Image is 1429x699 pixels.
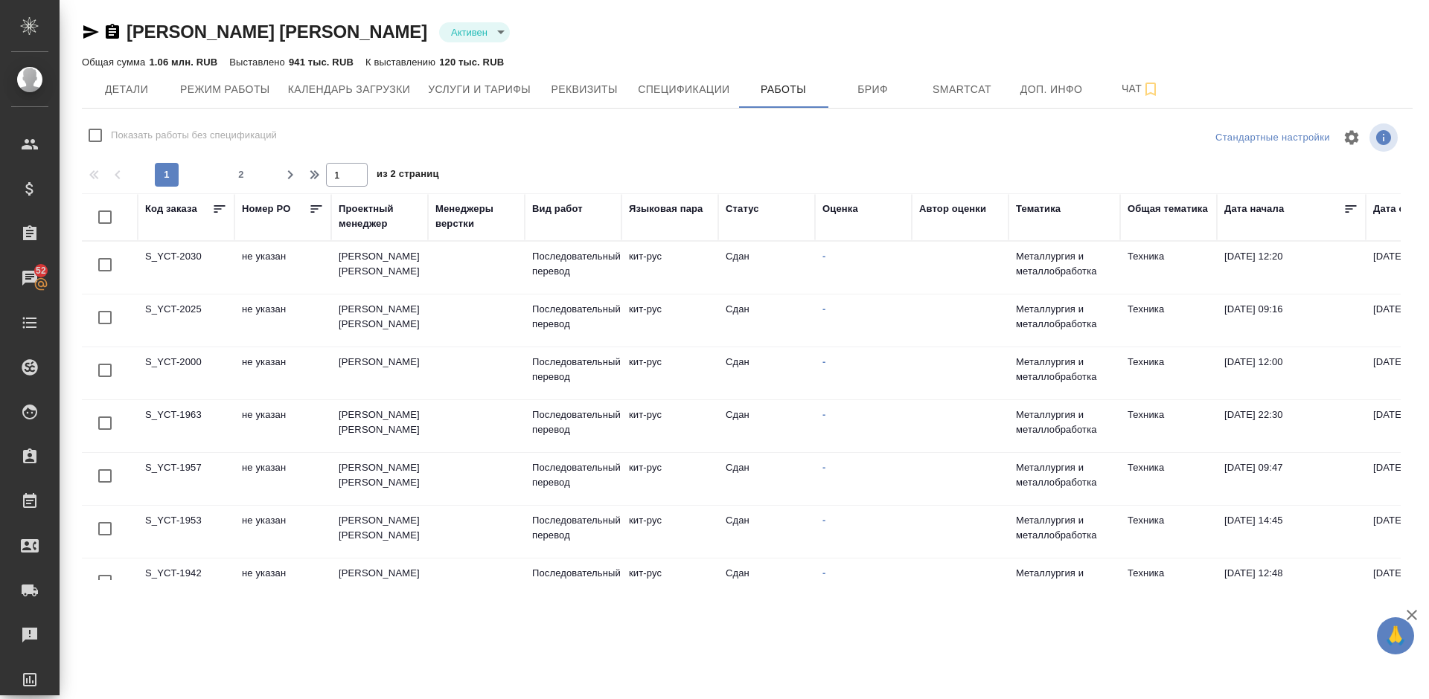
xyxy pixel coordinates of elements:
td: не указан [234,242,331,294]
td: Сдан [718,242,815,294]
td: S_YCT-2030 [138,242,234,294]
td: [PERSON_NAME] [331,347,428,399]
span: Детали [91,80,162,99]
a: - [822,567,825,579]
td: кит-рус [621,453,718,505]
a: - [822,462,825,473]
button: 🙏 [1377,617,1414,654]
div: Тематика [1016,202,1061,216]
td: Сдан [718,506,815,558]
p: Металлургия и металлобработка [1016,460,1113,490]
td: не указан [234,347,331,399]
p: Последовательный перевод [532,408,614,437]
td: не указан [234,453,331,505]
span: Реквизиты [549,80,620,99]
p: Последовательный перевод [532,249,614,279]
td: кит-рус [621,347,718,399]
button: Активен [447,26,492,39]
div: split button [1212,126,1334,149]
div: Общая тематика [1128,202,1208,216]
span: Toggle Row Selected [89,408,121,439]
span: Доп. инфо [1016,80,1087,99]
p: Последовательный перевод [532,566,614,596]
td: [DATE] 12:48 [1217,558,1366,611]
span: Smartcat [927,80,998,99]
td: кит-рус [621,558,718,611]
button: 2 [229,163,253,187]
span: 52 [27,263,55,278]
p: Общая сумма [82,57,149,68]
td: [PERSON_NAME] [PERSON_NAME] [331,294,428,347]
td: не указан [234,400,331,452]
td: кит-рус [621,294,718,347]
p: 1.06 млн. RUB [149,57,217,68]
span: Режим работы [180,80,270,99]
p: Металлургия и металлобработка [1016,513,1113,543]
td: [DATE] 14:45 [1217,506,1366,558]
td: Сдан [718,294,815,347]
svg: Подписаться [1142,80,1160,98]
div: Активен [439,22,510,42]
td: [DATE] 22:30 [1217,400,1366,452]
td: [DATE] 12:00 [1217,347,1366,399]
span: Toggle Row Selected [89,355,121,386]
td: кит-рус [621,400,718,452]
span: Работы [748,80,819,99]
td: S_YCT-2000 [138,347,234,399]
td: Сдан [718,347,815,399]
span: Toggle Row Selected [89,302,121,333]
span: Toggle Row Selected [89,460,121,492]
span: из 2 страниц [377,165,439,187]
td: Техника [1120,294,1217,347]
td: S_YCT-1953 [138,506,234,558]
td: Техника [1120,400,1217,452]
div: Номер PO [242,202,290,216]
td: [DATE] 09:47 [1217,453,1366,505]
div: Менеджеры верстки [435,202,517,231]
td: кит-рус [621,242,718,294]
p: 941 тыс. RUB [289,57,354,68]
p: Последовательный перевод [532,355,614,384]
div: Дата начала [1224,202,1284,216]
div: Код заказа [145,202,197,216]
p: Металлургия и металлобработка [1016,355,1113,384]
a: - [822,356,825,367]
div: Автор оценки [919,202,986,216]
p: Металлургия и металлобработка [1016,408,1113,437]
td: S_YCT-1963 [138,400,234,452]
div: Вид работ [532,202,583,216]
p: Выставлено [229,57,289,68]
span: Toggle Row Selected [89,513,121,544]
div: Языковая пара [629,202,703,216]
p: 120 тыс. RUB [439,57,504,68]
p: К выставлению [365,57,439,68]
td: S_YCT-1957 [138,453,234,505]
span: Toggle Row Selected [89,566,121,597]
td: [DATE] 09:16 [1217,294,1366,347]
span: 2 [229,167,253,182]
td: S_YCT-2025 [138,294,234,347]
td: Сдан [718,453,815,505]
td: [PERSON_NAME] [PERSON_NAME] [331,558,428,611]
div: Дата сдачи [1373,202,1428,216]
span: Настроить таблицу [1334,120,1369,155]
a: - [822,303,825,315]
span: Спецификации [638,80,729,99]
td: Сдан [718,558,815,611]
td: не указан [234,506,331,558]
p: Металлургия и металлобработка [1016,302,1113,332]
td: кит-рус [621,506,718,558]
td: Техника [1120,453,1217,505]
td: Техника [1120,506,1217,558]
a: [PERSON_NAME] [PERSON_NAME] [127,22,427,42]
div: Статус [726,202,759,216]
span: Чат [1105,80,1177,98]
span: Показать работы без спецификаций [111,128,277,143]
button: Скопировать ссылку [103,23,121,41]
td: [DATE] 12:20 [1217,242,1366,294]
td: Сдан [718,400,815,452]
span: Услуги и тарифы [428,80,531,99]
div: Проектный менеджер [339,202,421,231]
a: - [822,515,825,526]
span: 🙏 [1383,620,1408,651]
